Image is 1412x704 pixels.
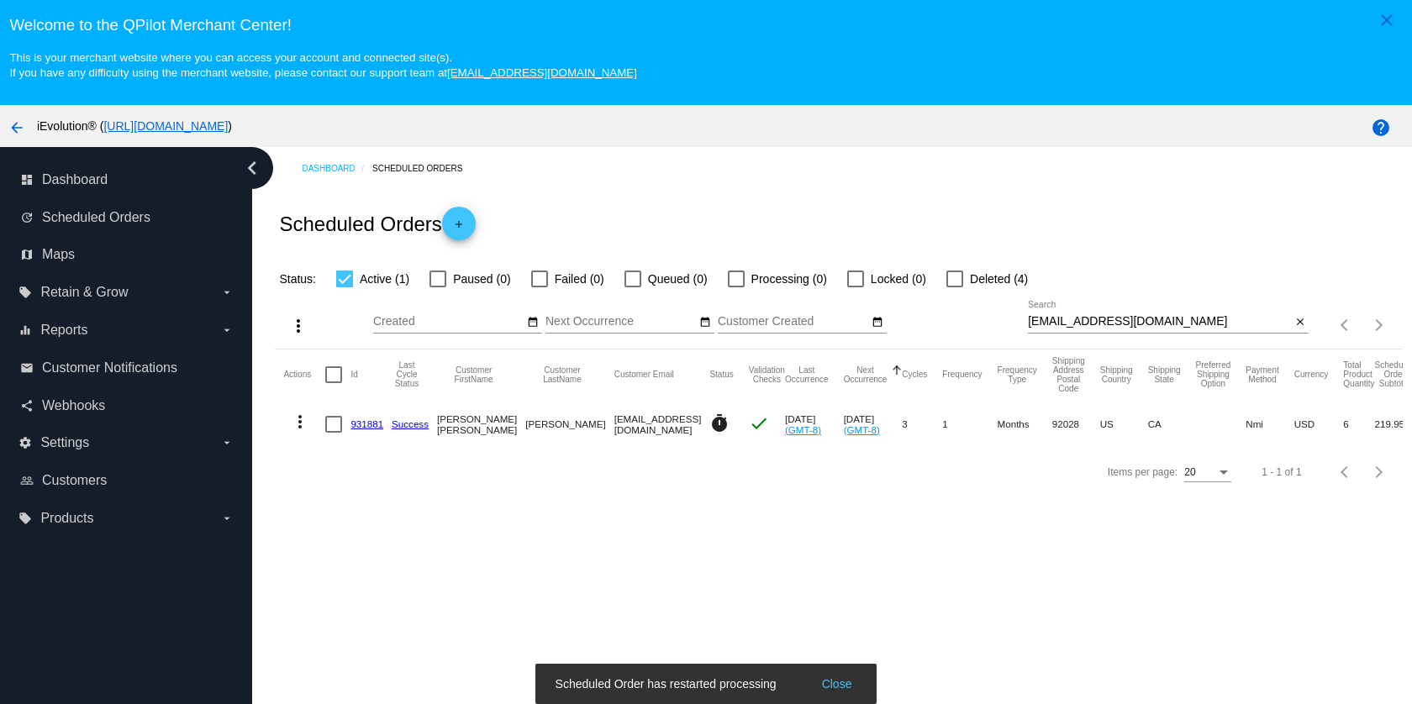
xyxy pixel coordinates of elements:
[20,474,34,487] i: people_outline
[902,370,927,380] button: Change sorting for Cycles
[1184,466,1195,478] span: 20
[1294,316,1306,329] mat-icon: close
[749,413,769,433] mat-icon: check
[545,315,697,328] input: Next Occurrence
[1371,118,1391,138] mat-icon: help
[20,173,34,187] i: dashboard
[1246,400,1293,449] mat-cell: Nmi
[447,66,637,79] a: [EMAIL_ADDRESS][DOMAIN_NAME]
[785,365,829,384] button: Change sorting for LastOccurrenceUtc
[970,269,1028,289] span: Deleted (4)
[18,323,32,337] i: equalizer
[1377,10,1397,30] mat-icon: close
[614,400,710,449] mat-cell: [EMAIL_ADDRESS][DOMAIN_NAME]
[360,269,409,289] span: Active (1)
[220,512,234,525] i: arrow_drop_down
[1108,466,1178,478] div: Items per page:
[527,316,539,329] mat-icon: date_range
[844,424,880,435] a: (GMT-8)
[1362,455,1396,489] button: Next page
[42,398,105,413] span: Webhooks
[453,269,510,289] span: Paused (0)
[20,166,234,193] a: dashboard Dashboard
[525,365,598,384] button: Change sorting for CustomerLastName
[1052,400,1100,449] mat-cell: 92028
[648,269,708,289] span: Queued (0)
[20,248,34,261] i: map
[350,370,357,380] button: Change sorting for Id
[1196,360,1231,388] button: Change sorting for PreferredShippingOption
[42,247,75,262] span: Maps
[1291,313,1309,331] button: Clear
[998,365,1037,384] button: Change sorting for FrequencyType
[42,172,108,187] span: Dashboard
[555,269,604,289] span: Failed (0)
[288,316,308,336] mat-icon: more_vert
[20,211,34,224] i: update
[239,155,266,181] i: chevron_left
[1294,370,1329,380] button: Change sorting for CurrencyIso
[942,370,982,380] button: Change sorting for Frequency
[373,315,524,328] input: Created
[18,436,32,449] i: settings
[220,323,234,337] i: arrow_drop_down
[42,360,177,376] span: Customer Notifications
[220,286,234,299] i: arrow_drop_down
[1028,315,1291,328] input: Search
[18,512,32,525] i: local_offer
[372,155,477,181] a: Scheduled Orders
[1329,308,1362,342] button: Previous page
[1052,356,1085,393] button: Change sorting for ShippingPostcode
[751,269,827,289] span: Processing (0)
[1100,400,1148,449] mat-cell: US
[42,210,150,225] span: Scheduled Orders
[220,436,234,449] i: arrow_drop_down
[785,400,844,449] mat-cell: [DATE]
[1362,308,1396,342] button: Next page
[844,365,888,384] button: Change sorting for NextOccurrenceUtc
[902,400,942,449] mat-cell: 3
[20,361,34,375] i: email
[103,119,228,133] a: [URL][DOMAIN_NAME]
[37,119,232,133] span: iEvolution® ( )
[1329,455,1362,489] button: Previous page
[20,204,234,231] a: update Scheduled Orders
[283,349,325,400] mat-header-cell: Actions
[18,286,32,299] i: local_offer
[290,412,310,432] mat-icon: more_vert
[1343,349,1374,400] mat-header-cell: Total Product Quantity
[350,418,383,429] a: 931881
[279,207,475,240] h2: Scheduled Orders
[392,418,429,429] a: Success
[20,399,34,412] i: share
[998,400,1052,449] mat-cell: Months
[1246,365,1278,384] button: Change sorting for PaymentMethod.Type
[785,424,821,435] a: (GMT-8)
[525,400,614,449] mat-cell: [PERSON_NAME]
[718,315,869,328] input: Customer Created
[9,51,636,79] small: This is your merchant website where you can access your account and connected site(s). If you hav...
[699,316,711,329] mat-icon: date_range
[942,400,997,449] mat-cell: 1
[1148,365,1181,384] button: Change sorting for ShippingState
[844,400,903,449] mat-cell: [DATE]
[1262,466,1301,478] div: 1 - 1 of 1
[437,365,510,384] button: Change sorting for CustomerFirstName
[9,16,1402,34] h3: Welcome to the QPilot Merchant Center!
[7,118,27,138] mat-icon: arrow_back
[20,467,234,494] a: people_outline Customers
[20,355,234,381] a: email Customer Notifications
[872,316,883,329] mat-icon: date_range
[1294,400,1344,449] mat-cell: USD
[302,155,372,181] a: Dashboard
[40,285,128,300] span: Retain & Grow
[20,392,234,419] a: share Webhooks
[1184,467,1231,479] mat-select: Items per page:
[871,269,926,289] span: Locked (0)
[40,435,89,450] span: Settings
[40,323,87,338] span: Reports
[556,675,857,692] simple-snack-bar: Scheduled Order has restarted processing
[392,360,422,388] button: Change sorting for LastProcessingCycleId
[1148,400,1196,449] mat-cell: CA
[1343,400,1374,449] mat-cell: 6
